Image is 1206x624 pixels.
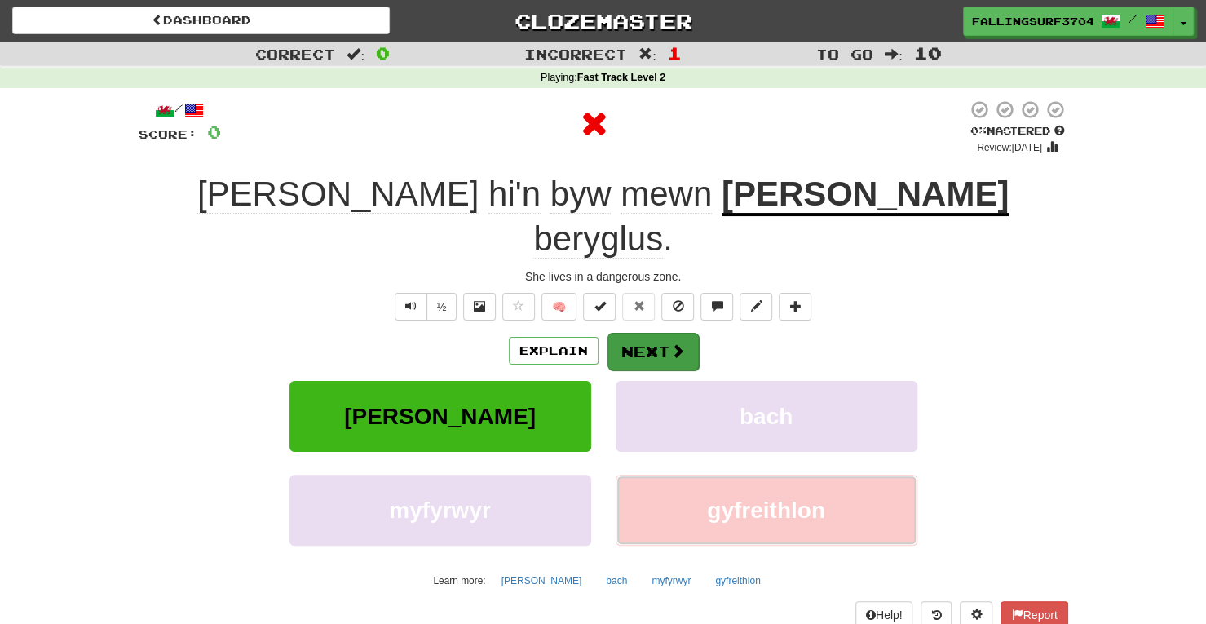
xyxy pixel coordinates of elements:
button: myfyrwyr [289,475,591,546]
div: Mastered [967,124,1068,139]
button: Set this sentence to 100% Mastered (alt+m) [583,293,616,321]
span: To go [816,46,873,62]
button: bach [616,381,917,452]
u: [PERSON_NAME] [722,175,1009,216]
small: Learn more: [433,575,485,586]
span: bach [740,404,793,429]
span: / [1129,13,1137,24]
span: Score: [139,127,197,141]
span: 0 [207,122,221,142]
button: gyfreithlon [616,475,917,546]
button: [PERSON_NAME] [289,381,591,452]
span: [PERSON_NAME] [197,175,479,214]
button: Show image (alt+x) [463,293,496,321]
span: 0 % [970,124,987,137]
span: [PERSON_NAME] [344,404,536,429]
button: bach [597,569,636,593]
button: Next [607,333,699,370]
span: Incorrect [524,46,627,62]
a: Clozemaster [414,7,792,35]
button: Ignore sentence (alt+i) [661,293,694,321]
span: . [533,219,672,259]
button: [PERSON_NAME] [493,569,591,593]
span: 10 [914,43,942,63]
div: / [139,100,221,120]
a: FallingSurf3704 / [963,7,1173,36]
span: 0 [376,43,390,63]
span: 1 [668,43,682,63]
button: 🧠 [541,293,576,321]
button: Reset to 0% Mastered (alt+r) [622,293,655,321]
strong: Fast Track Level 2 [577,72,666,83]
span: gyfreithlon [707,498,825,523]
button: Discuss sentence (alt+u) [700,293,733,321]
div: Text-to-speech controls [391,293,457,321]
a: Dashboard [12,7,390,34]
span: byw [550,175,612,214]
button: Play sentence audio (ctl+space) [395,293,427,321]
button: gyfreithlon [706,569,769,593]
button: myfyrwyr [643,569,700,593]
span: : [885,47,903,61]
div: She lives in a dangerous zone. [139,268,1068,285]
button: Explain [509,337,599,365]
span: FallingSurf3704 [972,14,1093,29]
span: mewn [621,175,712,214]
button: Favorite sentence (alt+f) [502,293,535,321]
small: Review: [DATE] [977,142,1042,153]
span: beryglus [533,219,663,259]
span: : [638,47,656,61]
span: : [347,47,364,61]
span: hi'n [488,175,541,214]
span: Correct [255,46,335,62]
button: Add to collection (alt+a) [779,293,811,321]
button: ½ [426,293,457,321]
button: Edit sentence (alt+d) [740,293,772,321]
span: myfyrwyr [389,498,491,523]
